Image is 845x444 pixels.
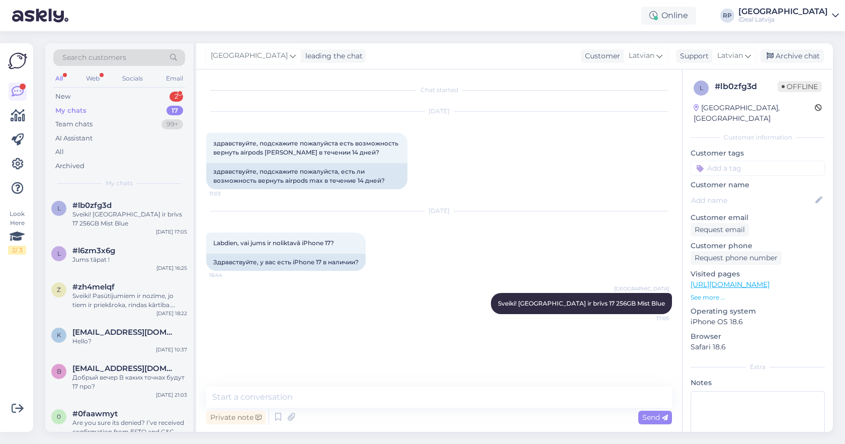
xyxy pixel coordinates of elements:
[738,8,828,16] div: [GEOGRAPHIC_DATA]
[631,315,669,322] span: 17:05
[206,86,672,95] div: Chat started
[84,72,102,85] div: Web
[691,378,825,388] p: Notes
[498,300,665,307] span: Sveiki! [GEOGRAPHIC_DATA] ir brīvs 17 256GB Mist Blue
[738,16,828,24] div: iDeal Latvija
[72,328,177,337] span: kmetingbrand@outlook.com
[72,210,187,228] div: Sveiki! [GEOGRAPHIC_DATA] ir brīvs 17 256GB Mist Blue
[72,282,115,291] span: #zh4melqf
[211,50,288,61] span: [GEOGRAPHIC_DATA]
[72,246,115,255] span: #l6zm3x6g
[57,204,61,212] span: l
[614,285,669,292] span: [GEOGRAPHIC_DATA]
[57,250,61,257] span: l
[55,106,87,116] div: My chats
[8,209,26,255] div: Look Here
[164,72,185,85] div: Email
[778,81,822,92] span: Offline
[57,367,61,375] span: b
[581,51,620,61] div: Customer
[691,342,825,352] p: Safari 18.6
[55,119,93,129] div: Team chats
[206,107,672,116] div: [DATE]
[717,50,743,61] span: Latvian
[213,239,334,247] span: Labdien, vai jums ir noliktavā iPhone 17?
[738,8,839,24] a: [GEOGRAPHIC_DATA]iDeal Latvija
[72,418,187,436] div: Are you sure its denied? I’ve received confirmation from ESTO and C&C
[206,206,672,215] div: [DATE]
[694,103,815,124] div: [GEOGRAPHIC_DATA], [GEOGRAPHIC_DATA]
[691,223,749,237] div: Request email
[120,72,145,85] div: Socials
[161,119,183,129] div: 99+
[715,81,778,93] div: # lb0zfg3d
[170,92,183,102] div: 2
[691,293,825,302] p: See more ...
[206,411,266,424] div: Private note
[8,51,27,70] img: Askly Logo
[72,201,112,210] span: #lb0zfg3d
[676,51,709,61] div: Support
[720,9,734,23] div: RP
[691,331,825,342] p: Browser
[53,72,65,85] div: All
[72,373,187,391] div: Добрый вечер В каких точках будут 17 про?
[760,49,824,63] div: Archive chat
[57,286,61,293] span: z
[206,254,366,271] div: Здравствуйте, у вас есть iPhone 17 в наличии?
[209,271,247,279] span: 16:44
[106,179,133,188] span: My chats
[206,163,407,189] div: здравствуйте, подскажите пожалуйста, есть ли возможность вернуть airpods max в течение 14 дней?
[691,148,825,159] p: Customer tags
[156,391,187,399] div: [DATE] 21:03
[700,84,703,92] span: l
[691,362,825,372] div: Extra
[691,212,825,223] p: Customer email
[642,413,668,422] span: Send
[156,310,187,317] div: [DATE] 18:22
[691,241,825,251] p: Customer phone
[691,195,813,206] input: Add name
[156,264,187,272] div: [DATE] 16:25
[629,50,654,61] span: Latvian
[166,106,183,116] div: 17
[691,251,782,265] div: Request phone number
[156,346,187,353] div: [DATE] 10:37
[691,133,825,142] div: Customer information
[72,364,177,373] span: buravtsov.maksim6717@gmail.com
[691,280,770,289] a: [URL][DOMAIN_NAME]
[209,190,247,197] span: 11:03
[72,291,187,310] div: Sveiki! Pasūtījumiem ir nozīme, jo tiem ir priekšroka, rindas kārtība. Gaidām [GEOGRAPHIC_DATA]
[691,161,825,176] input: Add a tag
[641,7,696,25] div: Online
[57,413,61,420] span: 0
[691,180,825,190] p: Customer name
[691,269,825,279] p: Visited pages
[62,52,126,63] span: Search customers
[55,92,70,102] div: New
[213,139,400,156] span: здравствуйте, подскажите пожалуйста есть возможность вернуть airpods [PERSON_NAME] в течении 14 д...
[72,409,118,418] span: #0faawmyt
[72,337,187,346] div: Hello?
[55,147,64,157] div: All
[55,161,84,171] div: Archived
[72,255,187,264] div: Jums tāpat !
[55,133,93,143] div: AI Assistant
[156,228,187,236] div: [DATE] 17:05
[301,51,363,61] div: leading the chat
[691,317,825,327] p: iPhone OS 18.6
[8,246,26,255] div: 2 / 3
[691,306,825,317] p: Operating system
[57,331,61,339] span: k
